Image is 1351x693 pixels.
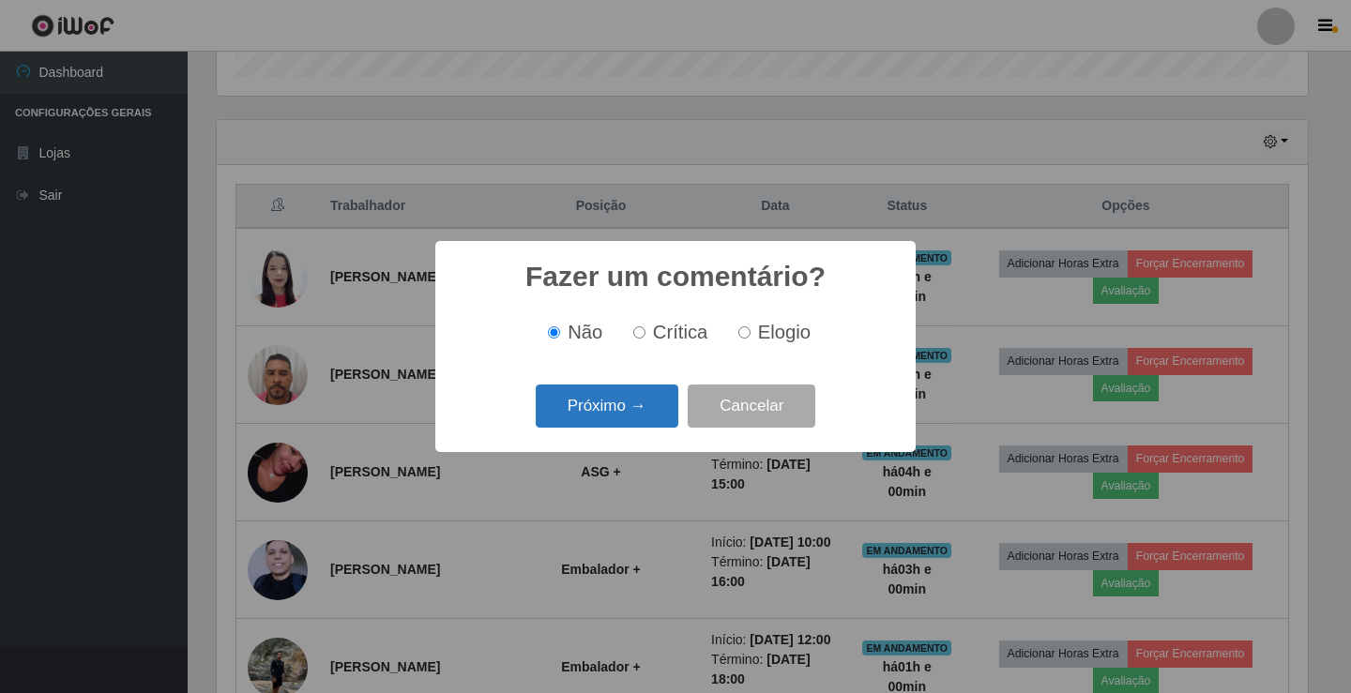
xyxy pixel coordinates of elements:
input: Crítica [633,326,645,339]
input: Elogio [738,326,751,339]
input: Não [548,326,560,339]
span: Elogio [758,322,811,342]
span: Crítica [653,322,708,342]
button: Cancelar [688,384,815,429]
button: Próximo → [536,384,678,429]
span: Não [568,322,602,342]
h2: Fazer um comentário? [525,260,826,294]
